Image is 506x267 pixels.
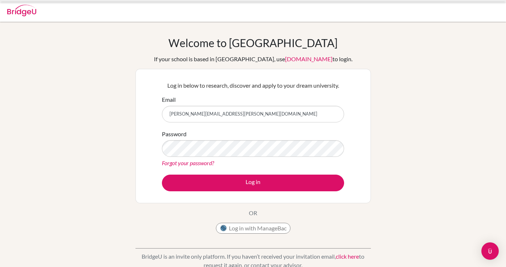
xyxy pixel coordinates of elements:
[249,209,257,217] p: OR
[7,5,36,16] img: Bridge-U
[162,81,344,90] p: Log in below to research, discover and apply to your dream university.
[162,95,176,104] label: Email
[162,175,344,191] button: Log in
[216,223,290,234] button: Log in with ManageBac
[336,253,359,260] a: click here
[168,36,338,49] h1: Welcome to [GEOGRAPHIC_DATA]
[162,130,187,138] label: Password
[162,159,214,166] a: Forgot your password?
[154,55,352,63] div: If your school is based in [GEOGRAPHIC_DATA], use to login.
[285,55,333,62] a: [DOMAIN_NAME]
[481,242,499,260] div: Open Intercom Messenger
